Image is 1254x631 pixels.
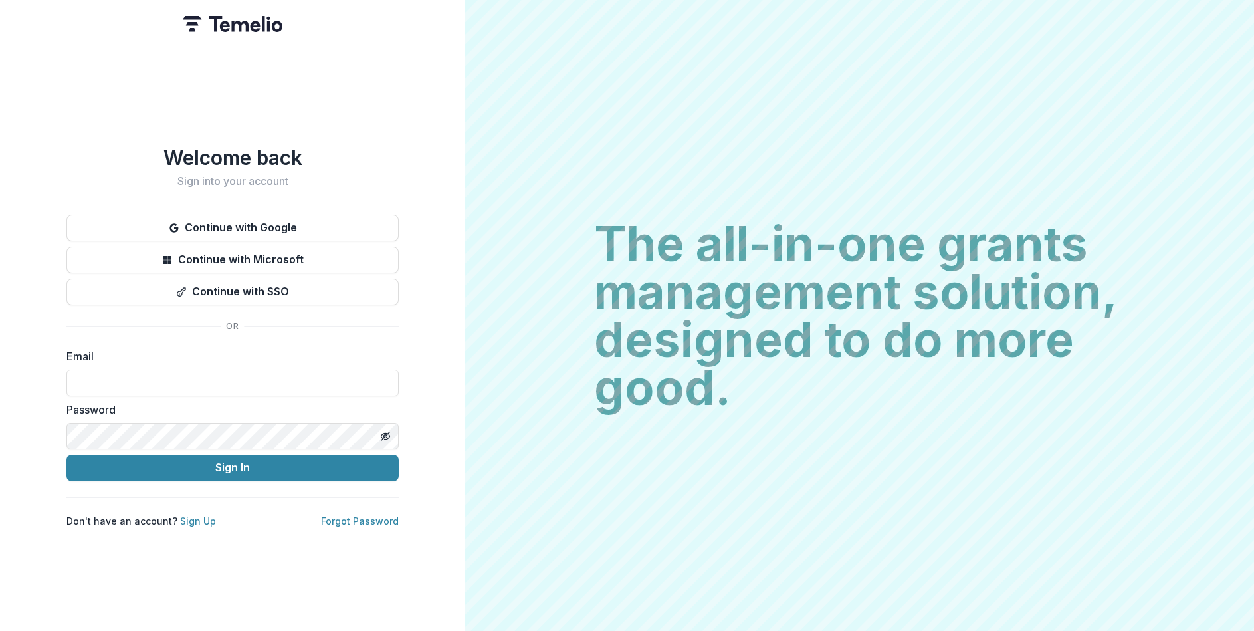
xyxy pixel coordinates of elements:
h2: Sign into your account [66,175,399,188]
button: Continue with Microsoft [66,247,399,273]
button: Sign In [66,455,399,481]
button: Toggle password visibility [375,426,396,447]
button: Continue with Google [66,215,399,241]
a: Forgot Password [321,515,399,527]
label: Email [66,348,391,364]
button: Continue with SSO [66,279,399,305]
img: Temelio [183,16,282,32]
p: Don't have an account? [66,514,216,528]
h1: Welcome back [66,146,399,170]
a: Sign Up [180,515,216,527]
label: Password [66,402,391,418]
